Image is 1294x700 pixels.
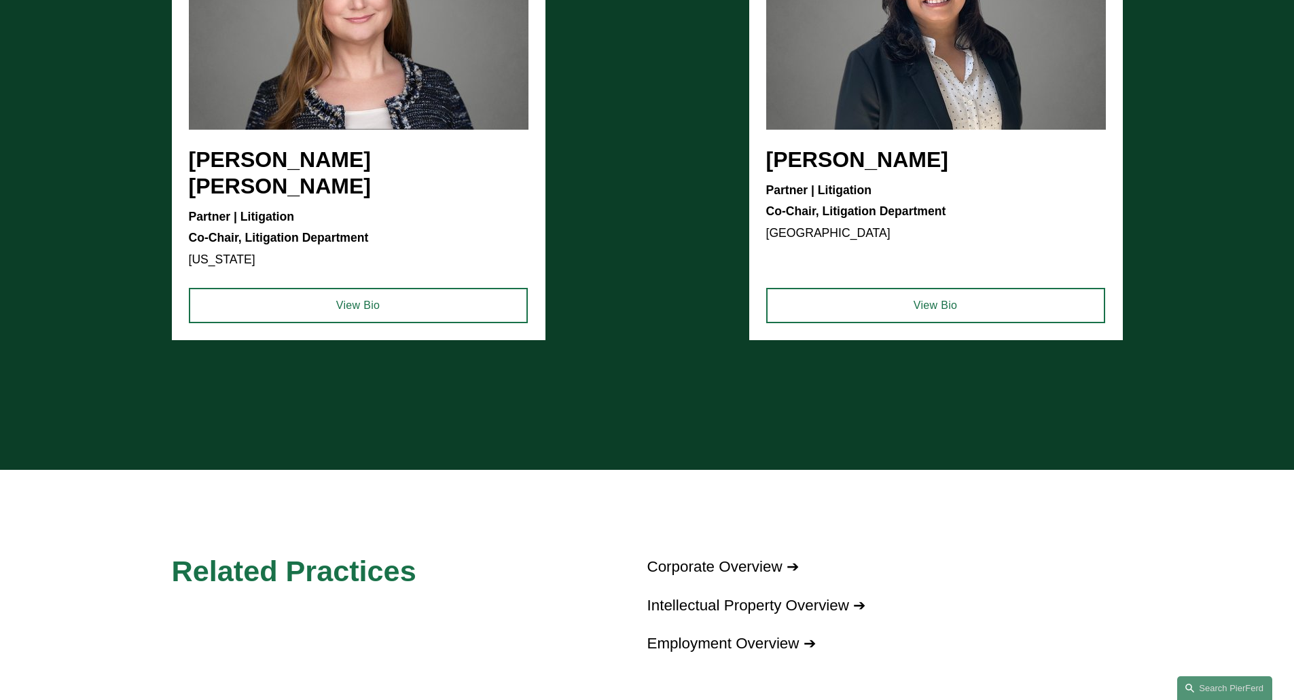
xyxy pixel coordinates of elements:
a: View Bio [189,288,528,323]
span: Related Practices [172,555,416,587]
a: Corporate Overview ➔ [647,558,799,575]
a: Intellectual Property Overview ➔ [647,597,866,614]
a: View Bio [766,288,1105,323]
a: Search this site [1177,676,1272,700]
a: Employment Overview ➔ [647,635,816,652]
